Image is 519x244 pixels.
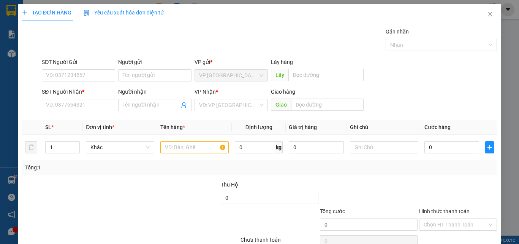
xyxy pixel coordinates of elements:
[271,69,288,81] span: Lấy
[181,102,187,108] span: user-add
[271,59,293,65] span: Lấy hàng
[42,88,115,96] div: SĐT Người Nhận
[289,124,317,130] span: Giá trị hàng
[245,124,272,130] span: Định lượng
[419,208,470,214] label: Hình thức thanh toán
[386,29,409,35] label: Gán nhãn
[291,99,363,111] input: Dọc đường
[22,10,27,15] span: plus
[160,124,185,130] span: Tên hàng
[22,10,71,16] span: TẠO ĐƠN HÀNG
[275,141,283,153] span: kg
[86,124,114,130] span: Đơn vị tính
[271,99,291,111] span: Giao
[25,163,201,172] div: Tổng: 1
[487,11,493,17] span: close
[485,141,494,153] button: plus
[320,208,345,214] span: Tổng cước
[424,124,451,130] span: Cước hàng
[90,142,150,153] span: Khác
[42,58,115,66] div: SĐT Người Gửi
[479,4,501,25] button: Close
[350,141,418,153] input: Ghi Chú
[199,70,263,81] span: VP Sài Gòn
[347,120,421,135] th: Ghi chú
[160,141,229,153] input: VD: Bàn, Ghế
[25,141,37,153] button: delete
[271,89,295,95] span: Giao hàng
[118,58,191,66] div: Người gửi
[220,182,238,188] span: Thu Hộ
[195,58,268,66] div: VP gửi
[45,124,51,130] span: SL
[84,10,90,16] img: icon
[486,144,494,150] span: plus
[118,88,191,96] div: Người nhận
[195,89,216,95] span: VP Nhận
[289,141,343,153] input: 0
[84,10,164,16] span: Yêu cầu xuất hóa đơn điện tử
[288,69,363,81] input: Dọc đường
